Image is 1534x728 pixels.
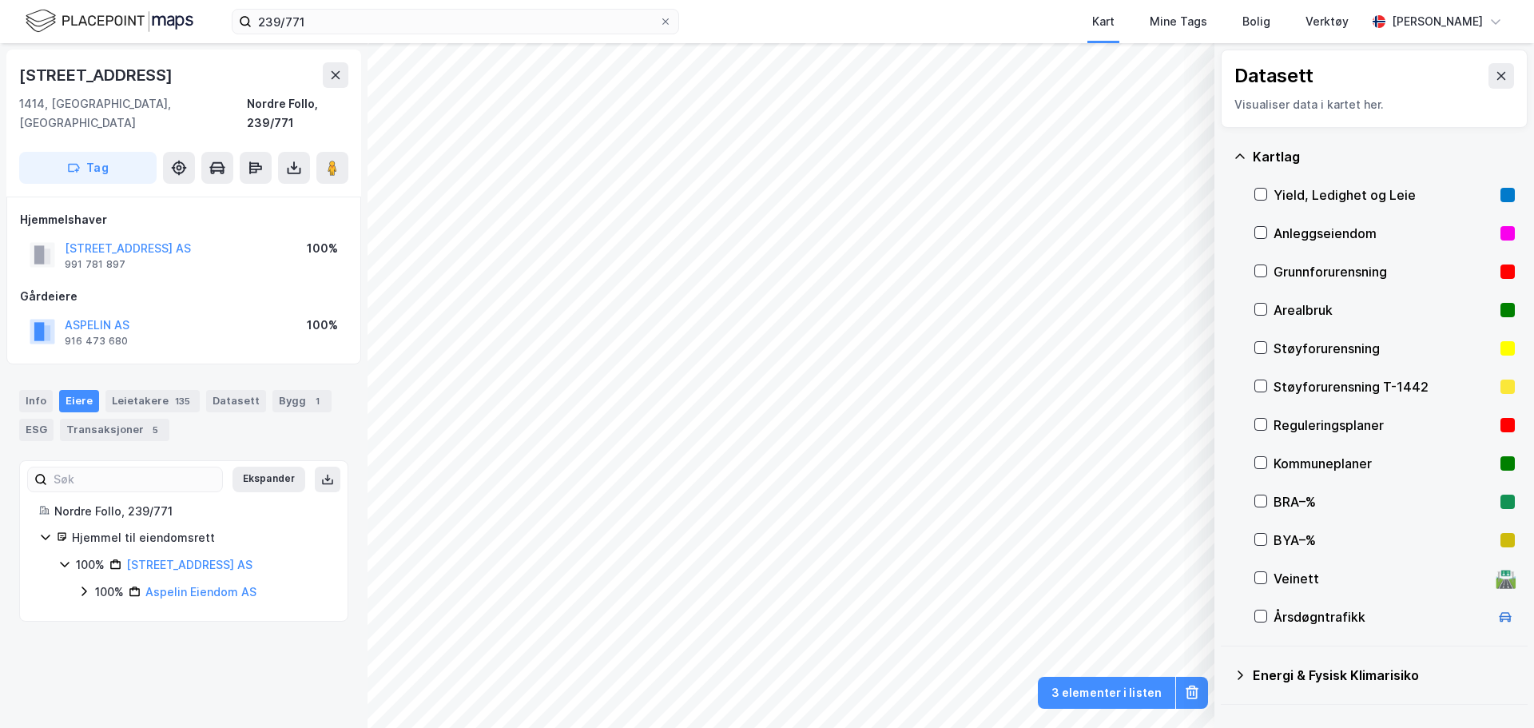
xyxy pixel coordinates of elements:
div: 1414, [GEOGRAPHIC_DATA], [GEOGRAPHIC_DATA] [19,94,247,133]
div: Mine Tags [1150,12,1207,31]
div: Støyforurensning [1274,339,1494,358]
div: 100% [95,583,124,602]
div: Årsdøgntrafikk [1274,607,1489,627]
div: Støyforurensning T-1442 [1274,377,1494,396]
div: Nordre Follo, 239/771 [54,502,328,521]
div: Arealbruk [1274,300,1494,320]
div: Energi & Fysisk Klimarisiko [1253,666,1515,685]
div: Hjemmel til eiendomsrett [72,528,328,547]
div: Bolig [1242,12,1270,31]
a: Aspelin Eiendom AS [145,585,256,599]
div: Kommuneplaner [1274,454,1494,473]
div: Grunnforurensning [1274,262,1494,281]
div: 🛣️ [1495,568,1516,589]
div: Bygg [272,390,332,412]
img: logo.f888ab2527a4732fd821a326f86c7f29.svg [26,7,193,35]
div: 100% [307,316,338,335]
div: Eiere [59,390,99,412]
div: 5 [147,422,163,438]
div: Nordre Follo, 239/771 [247,94,348,133]
div: 100% [307,239,338,258]
button: 3 elementer i listen [1038,677,1175,709]
div: Yield, Ledighet og Leie [1274,185,1494,205]
div: Verktøy [1305,12,1349,31]
div: [PERSON_NAME] [1392,12,1483,31]
div: BRA–% [1274,492,1494,511]
div: [STREET_ADDRESS] [19,62,176,88]
div: 991 781 897 [65,258,125,271]
div: Reguleringsplaner [1274,416,1494,435]
div: 135 [172,393,193,409]
div: Info [19,390,53,412]
button: Ekspander [232,467,305,492]
div: Datasett [206,390,266,412]
div: Kartlag [1253,147,1515,166]
div: Kart [1092,12,1115,31]
div: Gårdeiere [20,287,348,306]
div: BYA–% [1274,531,1494,550]
button: Tag [19,152,157,184]
div: 1 [309,393,325,409]
div: 100% [76,555,105,575]
div: Veinett [1274,569,1489,588]
div: Visualiser data i kartet her. [1234,95,1514,114]
div: Hjemmelshaver [20,210,348,229]
div: 916 473 680 [65,335,128,348]
div: Anleggseiendom [1274,224,1494,243]
div: Leietakere [105,390,200,412]
iframe: Chat Widget [1454,651,1534,728]
div: ESG [19,419,54,441]
input: Søk [47,467,222,491]
div: Datasett [1234,63,1313,89]
input: Søk på adresse, matrikkel, gårdeiere, leietakere eller personer [252,10,659,34]
a: [STREET_ADDRESS] AS [126,558,252,571]
div: Transaksjoner [60,419,169,441]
